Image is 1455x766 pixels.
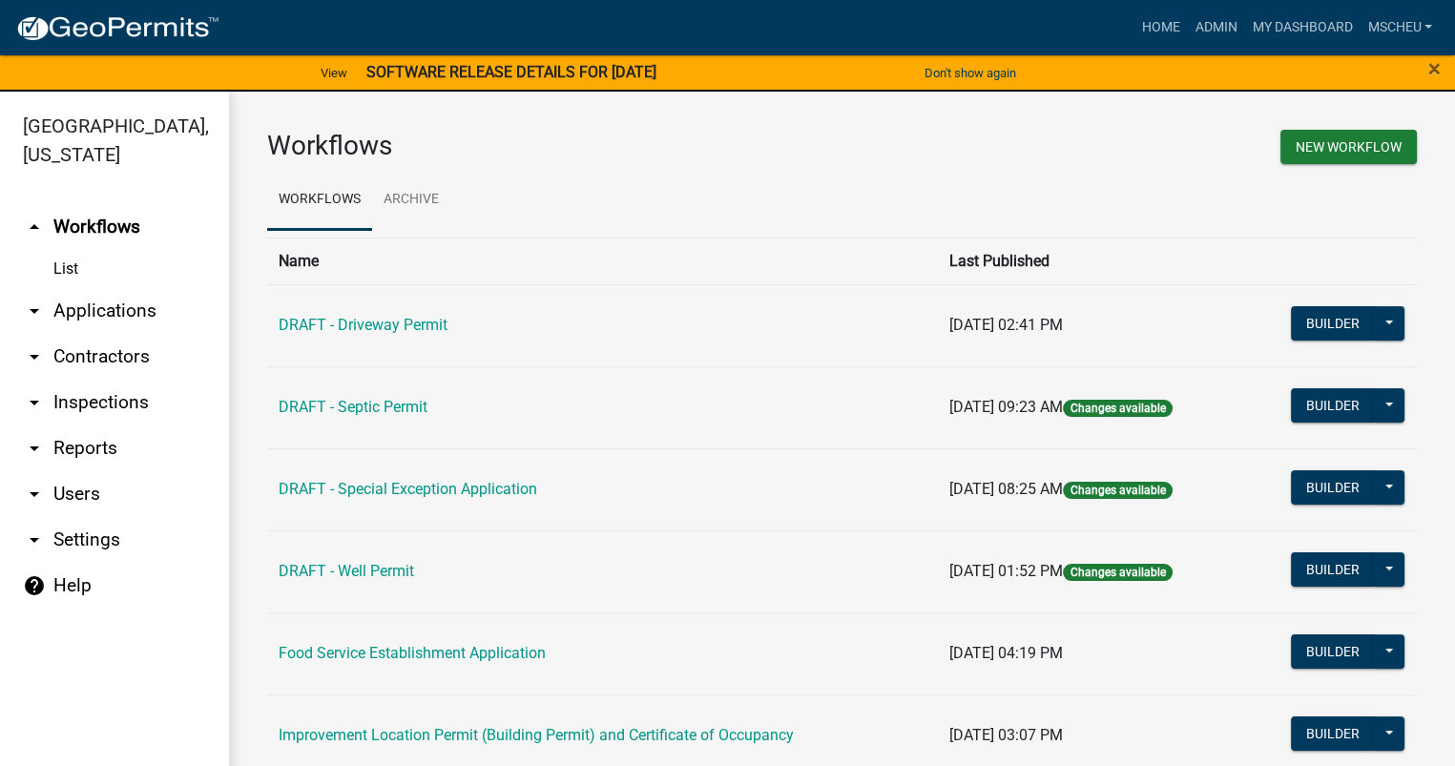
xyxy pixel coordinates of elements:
i: arrow_drop_down [23,300,46,322]
i: arrow_drop_down [23,528,46,551]
strong: SOFTWARE RELEASE DETAILS FOR [DATE] [366,63,656,81]
a: My Dashboard [1244,10,1360,46]
a: DRAFT - Driveway Permit [279,316,447,334]
span: [DATE] 01:52 PM [949,562,1063,580]
a: DRAFT - Well Permit [279,562,414,580]
th: Last Published [938,238,1244,284]
i: arrow_drop_down [23,483,46,506]
a: Workflows [267,170,372,231]
i: help [23,574,46,597]
button: Builder [1291,470,1375,505]
button: Builder [1291,634,1375,669]
span: Changes available [1063,564,1172,581]
a: DRAFT - Septic Permit [279,398,427,416]
a: DRAFT - Special Exception Application [279,480,537,498]
span: Changes available [1063,400,1172,417]
a: Home [1133,10,1187,46]
span: [DATE] 02:41 PM [949,316,1063,334]
th: Name [267,238,938,284]
button: Builder [1291,306,1375,341]
i: arrow_drop_down [23,437,46,460]
a: Admin [1187,10,1244,46]
span: [DATE] 09:23 AM [949,398,1063,416]
h3: Workflows [267,130,828,162]
button: Builder [1291,552,1375,587]
i: arrow_drop_down [23,345,46,368]
i: arrow_drop_up [23,216,46,238]
a: Archive [372,170,450,231]
span: [DATE] 03:07 PM [949,726,1063,744]
button: New Workflow [1280,130,1417,164]
i: arrow_drop_down [23,391,46,414]
a: Improvement Location Permit (Building Permit) and Certificate of Occupancy [279,726,794,744]
span: Changes available [1063,482,1172,499]
button: Builder [1291,388,1375,423]
span: [DATE] 08:25 AM [949,480,1063,498]
a: View [313,57,355,89]
a: mscheu [1360,10,1440,46]
button: Close [1428,57,1441,80]
span: [DATE] 04:19 PM [949,644,1063,662]
button: Don't show again [917,57,1024,89]
a: Food Service Establishment Application [279,644,546,662]
span: × [1428,55,1441,82]
button: Builder [1291,716,1375,751]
